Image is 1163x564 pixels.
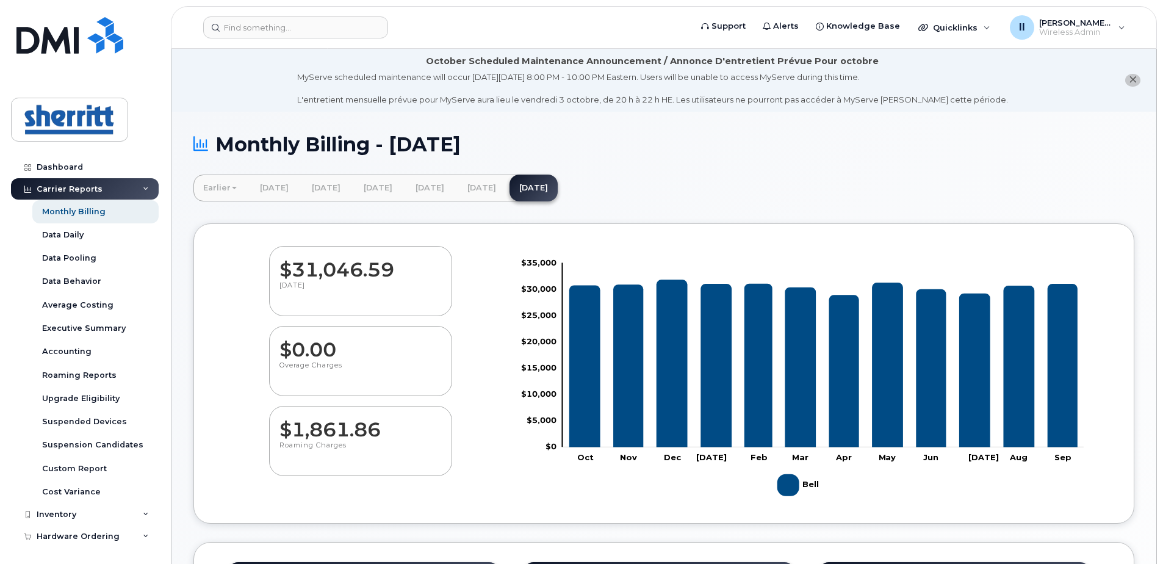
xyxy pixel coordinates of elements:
p: Overage Charges [279,361,442,383]
dd: $1,861.86 [279,407,442,441]
g: Chart [521,258,1084,501]
a: [DATE] [406,175,454,201]
tspan: $30,000 [521,284,556,294]
tspan: [DATE] [696,453,727,463]
div: MyServe scheduled maintenance will occur [DATE][DATE] 8:00 PM - 10:00 PM Eastern. Users will be u... [297,71,1008,106]
tspan: Nov [619,453,636,463]
p: [DATE] [279,281,442,303]
tspan: $25,000 [521,310,556,320]
tspan: $5,000 [527,416,556,425]
p: Roaming Charges [279,441,442,463]
tspan: $35,000 [521,258,556,267]
tspan: Feb [751,453,768,463]
tspan: $10,000 [521,389,556,399]
tspan: Apr [835,453,852,463]
div: October Scheduled Maintenance Announcement / Annonce D'entretient Prévue Pour octobre [426,55,879,68]
a: Earlier [193,175,247,201]
button: close notification [1125,74,1140,87]
h1: Monthly Billing - [DATE] [193,134,1134,155]
g: Legend [777,469,822,501]
tspan: Jun [923,453,938,463]
dd: $31,046.59 [279,247,442,281]
tspan: [DATE] [968,453,999,463]
dd: $0.00 [279,327,442,361]
tspan: $0 [545,442,556,452]
tspan: May [879,453,896,463]
a: [DATE] [354,175,402,201]
tspan: Mar [792,453,808,463]
a: [DATE] [250,175,298,201]
tspan: Oct [577,453,593,463]
g: Bell [777,469,822,501]
tspan: Sep [1055,453,1072,463]
a: [DATE] [302,175,350,201]
tspan: Aug [1010,453,1028,463]
g: Bell [569,280,1078,447]
tspan: $15,000 [521,363,556,372]
a: [DATE] [509,175,558,201]
a: [DATE] [458,175,506,201]
tspan: Dec [663,453,681,463]
tspan: $20,000 [521,336,556,346]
